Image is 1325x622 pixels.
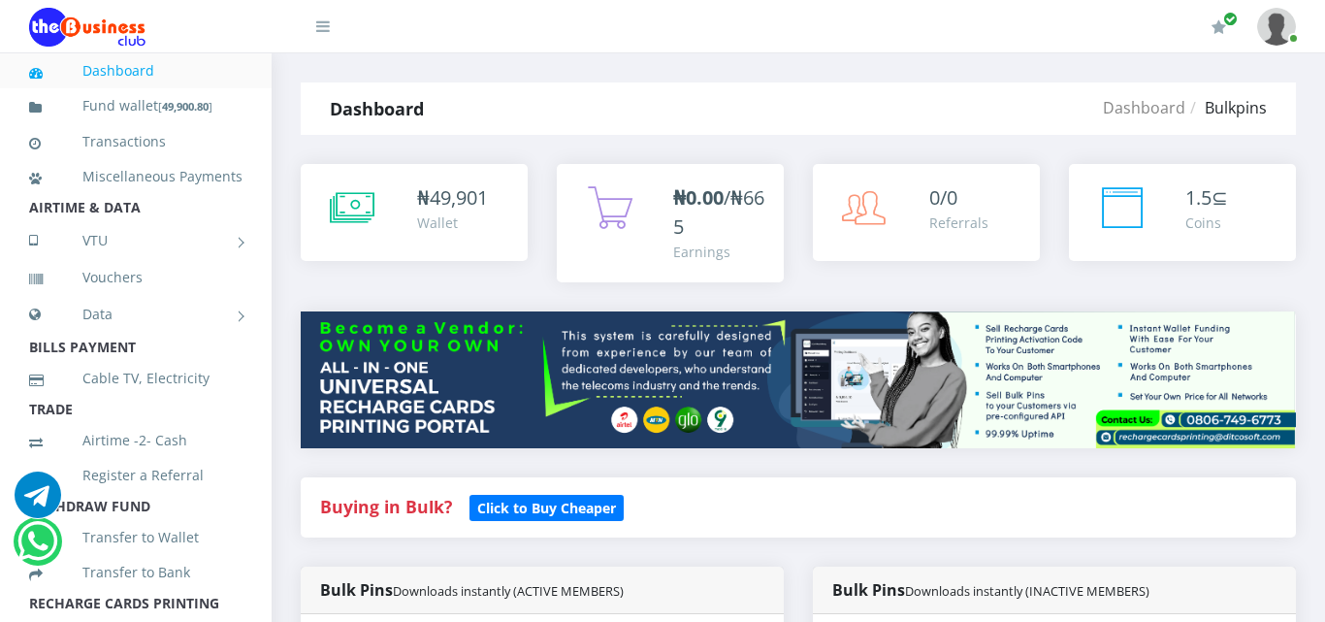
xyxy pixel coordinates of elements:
div: Coins [1185,213,1228,233]
div: Earnings [673,242,764,262]
a: Airtime -2- Cash [29,418,242,463]
strong: Bulk Pins [832,579,1149,601]
a: Register a Referral [29,453,242,498]
b: 49,900.80 [162,99,209,114]
a: VTU [29,216,242,265]
a: Vouchers [29,255,242,300]
span: 1.5 [1185,184,1212,211]
a: Transfer to Bank [29,550,242,595]
strong: Buying in Bulk? [320,495,452,518]
small: [ ] [158,99,212,114]
i: Renew/Upgrade Subscription [1212,19,1226,35]
span: 49,901 [430,184,488,211]
div: Referrals [929,213,988,233]
strong: Bulk Pins [320,579,624,601]
a: Dashboard [29,49,242,93]
a: Transfer to Wallet [29,515,242,560]
a: Dashboard [1103,97,1185,118]
small: Downloads instantly (ACTIVE MEMBERS) [393,582,624,600]
b: ₦0.00 [673,184,724,211]
b: Click to Buy Cheaper [477,499,616,517]
div: ₦ [417,183,488,213]
small: Downloads instantly (INACTIVE MEMBERS) [905,582,1149,600]
a: Transactions [29,119,242,164]
img: Logo [29,8,145,47]
a: Fund wallet[49,900.80] [29,83,242,129]
img: multitenant_rcp.png [301,311,1296,448]
a: Miscellaneous Payments [29,154,242,199]
a: ₦49,901 Wallet [301,164,528,261]
span: /₦665 [673,184,764,240]
a: Click to Buy Cheaper [469,495,624,518]
img: User [1257,8,1296,46]
span: 0/0 [929,184,957,211]
span: Renew/Upgrade Subscription [1223,12,1238,26]
a: 0/0 Referrals [813,164,1040,261]
a: Data [29,290,242,339]
div: ⊆ [1185,183,1228,213]
a: Chat for support [15,486,61,518]
div: Wallet [417,213,488,233]
a: ₦0.00/₦665 Earnings [557,164,784,282]
strong: Dashboard [330,97,424,120]
a: Cable TV, Electricity [29,356,242,401]
a: Chat for support [17,533,57,565]
li: Bulkpins [1185,96,1267,119]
